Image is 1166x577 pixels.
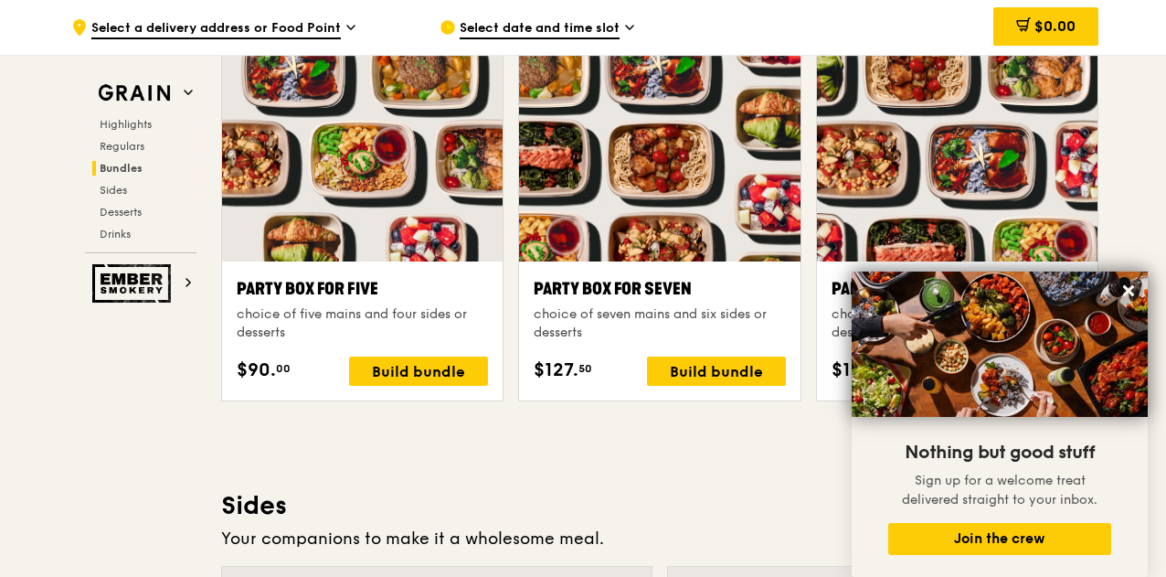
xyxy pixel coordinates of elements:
span: Regulars [100,140,144,153]
span: $0.00 [1034,17,1076,35]
div: choice of ten mains and eight sides or desserts [832,305,1083,342]
button: Close [1114,276,1143,305]
img: Grain web logo [92,77,176,110]
span: Nothing but good stuff [905,442,1095,464]
div: choice of five mains and four sides or desserts [237,305,488,342]
button: Join the crew [888,523,1111,555]
span: Select date and time slot [460,19,620,39]
div: Party Box for Seven [534,276,785,302]
span: Select a delivery address or Food Point [91,19,341,39]
h3: Sides [221,489,1098,522]
span: Desserts [100,206,142,219]
div: Build bundle [349,357,488,386]
span: $178. [832,357,877,384]
span: Drinks [100,228,131,240]
div: Your companions to make it a wholesome meal. [221,526,1098,551]
span: Sign up for a welcome treat delivered straight to your inbox. [902,473,1097,508]
span: 50 [578,361,592,376]
span: Bundles [100,162,143,175]
span: Highlights [100,118,152,131]
img: DSC07876-Edit02-Large.jpeg [852,272,1148,417]
span: $90. [237,357,276,384]
div: Party Box for Five [237,276,488,302]
div: choice of seven mains and six sides or desserts [534,305,785,342]
img: Ember Smokery web logo [92,264,176,303]
div: Party Box for Ten [832,276,1083,302]
span: 00 [276,361,291,376]
span: $127. [534,357,578,384]
div: Build bundle [647,357,786,386]
span: Sides [100,184,127,197]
